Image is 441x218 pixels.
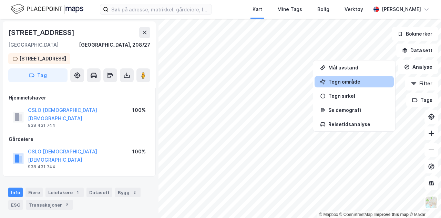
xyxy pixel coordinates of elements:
[86,188,112,197] div: Datasett
[375,212,409,217] a: Improve this map
[45,188,84,197] div: Leietakere
[405,77,438,91] button: Filter
[328,107,388,113] div: Se demografi
[398,60,438,74] button: Analyse
[392,27,438,41] button: Bokmerker
[9,94,150,102] div: Hjemmelshaver
[345,5,363,13] div: Verktøy
[131,189,138,196] div: 2
[8,27,76,38] div: [STREET_ADDRESS]
[328,79,388,85] div: Tegn område
[253,5,262,13] div: Kart
[9,135,150,143] div: Gårdeiere
[8,41,59,49] div: [GEOGRAPHIC_DATA]
[317,5,329,13] div: Bolig
[382,5,421,13] div: [PERSON_NAME]
[396,44,438,57] button: Datasett
[328,65,388,70] div: Mål avstand
[328,93,388,99] div: Tegn sirkel
[115,188,141,197] div: Bygg
[25,188,43,197] div: Eiere
[11,3,83,15] img: logo.f888ab2527a4732fd821a326f86c7f29.svg
[328,121,388,127] div: Reisetidsanalyse
[8,200,23,210] div: ESG
[28,123,55,128] div: 938 431 744
[109,4,212,15] input: Søk på adresse, matrikkel, gårdeiere, leietakere eller personer
[132,148,146,156] div: 100%
[63,201,70,208] div: 2
[74,189,81,196] div: 1
[319,212,338,217] a: Mapbox
[28,164,55,170] div: 938 431 744
[8,188,23,197] div: Info
[8,68,68,82] button: Tag
[26,200,73,210] div: Transaksjoner
[339,212,373,217] a: OpenStreetMap
[406,93,438,107] button: Tags
[277,5,302,13] div: Mine Tags
[132,106,146,114] div: 100%
[407,185,441,218] iframe: Chat Widget
[19,55,66,63] div: [STREET_ADDRESS]
[79,41,150,49] div: [GEOGRAPHIC_DATA], 208/27
[407,185,441,218] div: Kontrollprogram for chat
